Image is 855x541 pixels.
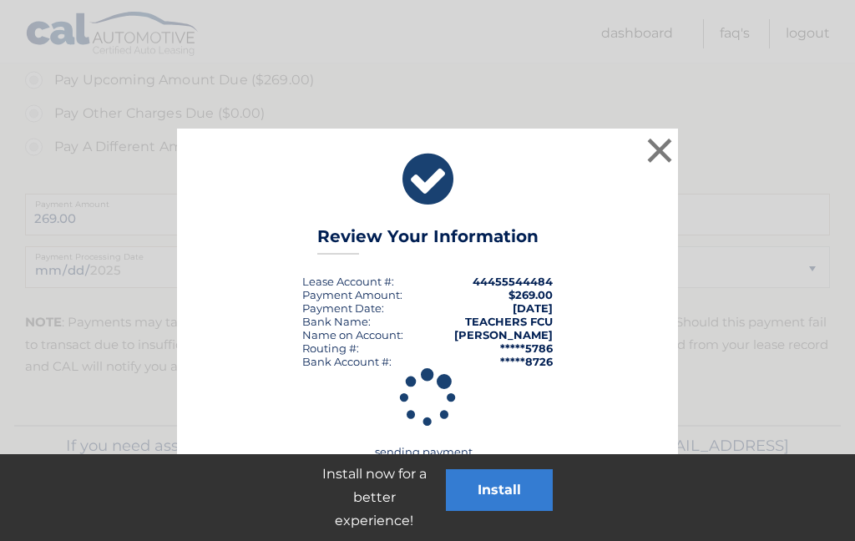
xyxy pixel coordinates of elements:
strong: 44455544484 [473,275,553,288]
div: Lease Account #: [302,275,394,288]
p: Install now for a better experience! [302,463,446,533]
div: Bank Account #: [302,355,392,368]
span: $269.00 [508,288,553,301]
h3: Review Your Information [317,226,539,255]
div: Bank Name: [302,315,371,328]
span: [DATE] [513,301,553,315]
div: : [302,301,384,315]
button: Install [446,469,553,511]
div: Name on Account: [302,328,403,341]
button: × [643,134,676,167]
div: Routing #: [302,341,359,355]
span: Payment Date [302,301,382,315]
div: sending payment... [198,368,657,458]
strong: TEACHERS FCU [465,315,553,328]
strong: [PERSON_NAME] [454,328,553,341]
div: Payment Amount: [302,288,402,301]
